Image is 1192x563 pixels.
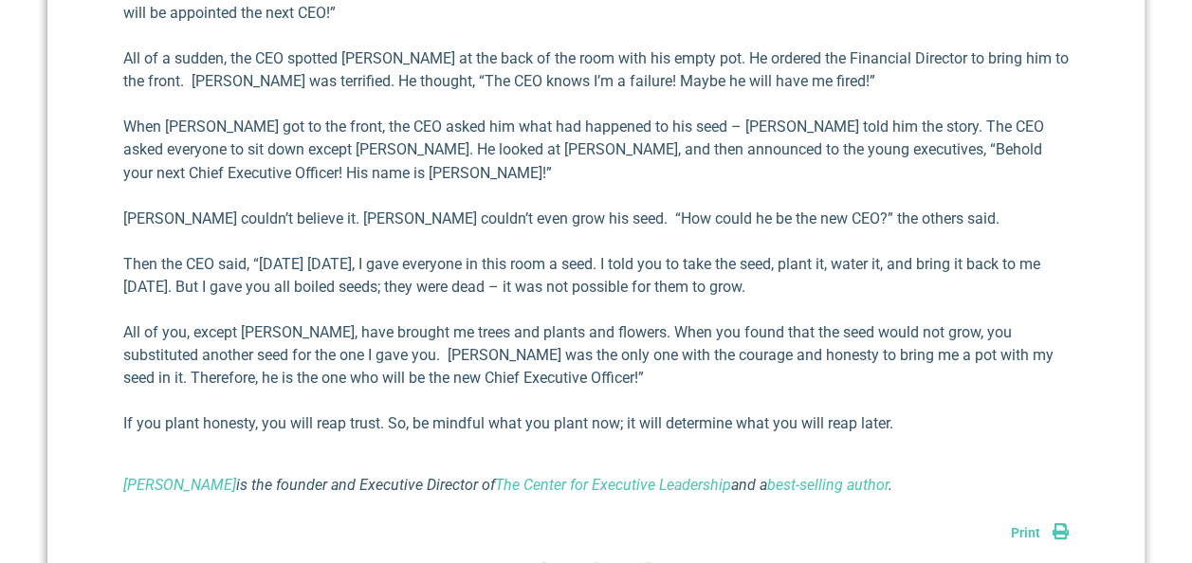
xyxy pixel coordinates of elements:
[123,411,1069,434] p: If you plant honesty, you will reap trust. So, be mindful what you plant now; it will determine w...
[767,475,889,493] a: best-selling author
[495,475,731,493] a: The Center for Executive Leadership
[123,475,892,493] i: is the founder and Executive Director of and a .
[123,475,236,493] a: [PERSON_NAME]
[123,116,1069,184] p: When [PERSON_NAME] got to the front, the CEO asked him what had happened to his seed – [PERSON_NA...
[1011,524,1040,539] span: Print
[123,252,1069,298] p: Then the CEO said, “[DATE] [DATE], I gave everyone in this room a seed. I told you to take the se...
[1011,524,1069,539] a: Print
[123,320,1069,389] p: All of you, except [PERSON_NAME], have brought me trees and plants and flowers. When you found th...
[123,47,1069,93] p: All of a sudden, the CEO spotted [PERSON_NAME] at the back of the room with his empty pot. He ord...
[123,207,1069,229] p: [PERSON_NAME] couldn’t believe it. [PERSON_NAME] couldn’t even grow his seed. “How could he be th...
